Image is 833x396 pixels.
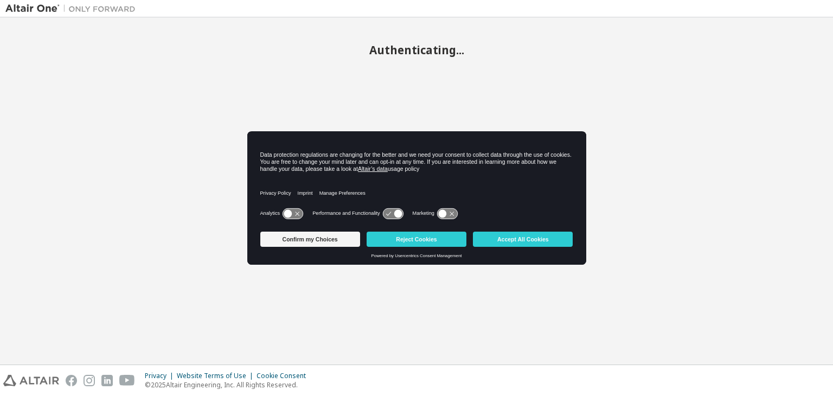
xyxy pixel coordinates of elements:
img: youtube.svg [119,375,135,386]
img: linkedin.svg [101,375,113,386]
img: facebook.svg [66,375,77,386]
div: Website Terms of Use [177,372,257,380]
h2: Authenticating... [5,43,828,57]
img: instagram.svg [84,375,95,386]
div: Privacy [145,372,177,380]
p: © 2025 Altair Engineering, Inc. All Rights Reserved. [145,380,312,389]
img: altair_logo.svg [3,375,59,386]
div: Cookie Consent [257,372,312,380]
img: Altair One [5,3,141,14]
